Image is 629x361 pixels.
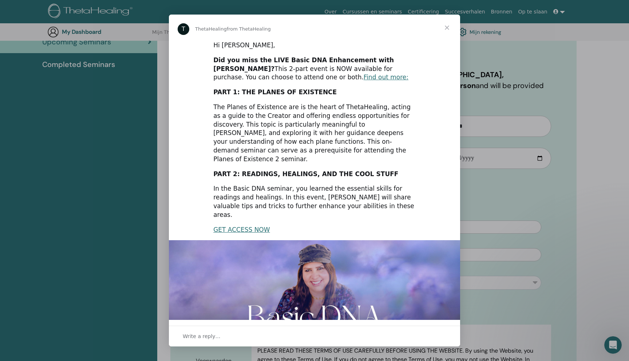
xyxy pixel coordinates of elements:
[434,15,460,41] span: Close
[183,332,221,341] span: Write a reply…
[213,56,416,82] div: This 2-part event is NOW available for purchase. You can choose to attend one or both.
[213,226,270,233] a: GET ACCESS NOW
[213,170,398,178] b: PART 2: READINGS, HEALINGS, AND THE COOL STUFF
[178,23,189,35] div: Profile image for ThetaHealing
[227,26,271,32] span: from ThetaHealing
[213,56,394,72] b: Did you miss the LIVE Basic DNA Enhancement with [PERSON_NAME]?
[169,326,460,346] div: Open conversation and reply
[213,103,416,164] div: The Planes of Existence are is the heart of ThetaHealing, acting as a guide to the Creator and of...
[364,74,408,81] a: Find out more:
[213,41,416,50] div: Hi [PERSON_NAME],
[213,185,416,219] div: In the Basic DNA seminar, you learned the essential skills for readings and healings. In this eve...
[195,26,227,32] span: ThetaHealing
[213,88,337,96] b: PART 1: THE PLANES OF EXISTENCE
